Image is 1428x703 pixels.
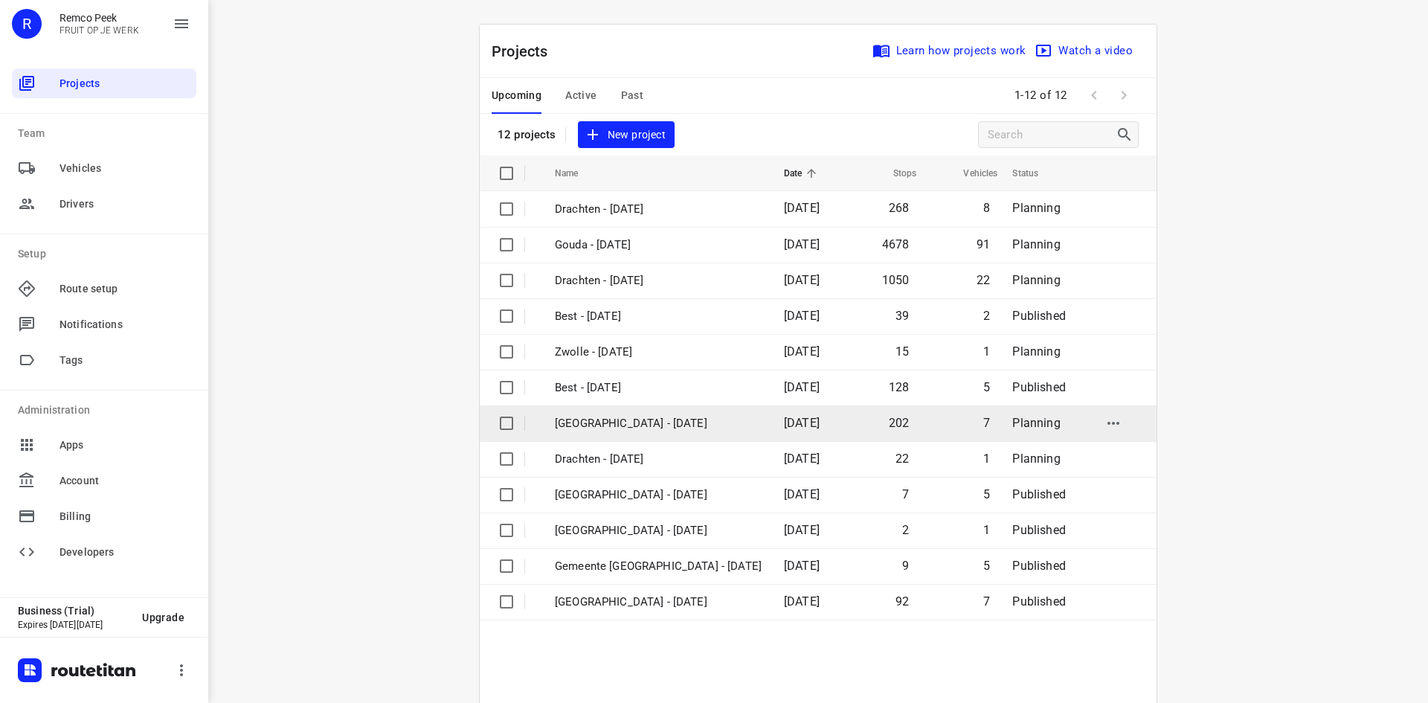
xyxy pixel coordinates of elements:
[59,76,190,92] span: Projects
[983,487,990,501] span: 5
[59,545,190,560] span: Developers
[555,451,762,468] p: Drachten - [DATE]
[1012,201,1060,215] span: Planning
[1012,416,1060,430] span: Planning
[1012,559,1066,573] span: Published
[587,126,666,144] span: New project
[882,237,910,251] span: 4678
[18,620,130,630] p: Expires [DATE][DATE]
[12,345,196,375] div: Tags
[1012,164,1058,182] span: Status
[555,201,762,218] p: Drachten - [DATE]
[983,344,990,359] span: 1
[555,594,762,611] p: [GEOGRAPHIC_DATA] - [DATE]
[784,416,820,430] span: [DATE]
[555,272,762,289] p: Drachten - [DATE]
[784,452,820,466] span: [DATE]
[59,25,139,36] p: FRUIT OP JE WERK
[621,86,644,105] span: Past
[1012,273,1060,287] span: Planning
[12,153,196,183] div: Vehicles
[784,164,822,182] span: Date
[12,309,196,339] div: Notifications
[59,161,190,176] span: Vehicles
[555,522,762,539] p: [GEOGRAPHIC_DATA] - [DATE]
[784,309,820,323] span: [DATE]
[784,559,820,573] span: [DATE]
[12,537,196,567] div: Developers
[555,415,762,432] p: [GEOGRAPHIC_DATA] - [DATE]
[555,164,598,182] span: Name
[18,246,196,262] p: Setup
[12,9,42,39] div: R
[784,523,820,537] span: [DATE]
[492,40,560,62] p: Projects
[498,128,556,141] p: 12 projects
[18,126,196,141] p: Team
[1012,380,1066,394] span: Published
[12,430,196,460] div: Apps
[988,123,1116,147] input: Search projects
[492,86,541,105] span: Upcoming
[59,196,190,212] span: Drivers
[874,164,917,182] span: Stops
[1009,80,1073,112] span: 1-12 of 12
[889,201,910,215] span: 268
[784,487,820,501] span: [DATE]
[59,12,139,24] p: Remco Peek
[902,559,909,573] span: 9
[555,487,762,504] p: [GEOGRAPHIC_DATA] - [DATE]
[12,68,196,98] div: Projects
[983,452,990,466] span: 1
[59,353,190,368] span: Tags
[895,594,909,609] span: 92
[142,611,184,623] span: Upgrade
[555,237,762,254] p: Gouda - [DATE]
[1012,309,1066,323] span: Published
[12,466,196,495] div: Account
[1012,452,1060,466] span: Planning
[784,594,820,609] span: [DATE]
[1012,523,1066,537] span: Published
[895,452,909,466] span: 22
[983,380,990,394] span: 5
[59,437,190,453] span: Apps
[784,201,820,215] span: [DATE]
[983,523,990,537] span: 1
[555,308,762,325] p: Best - [DATE]
[18,605,130,617] p: Business (Trial)
[18,402,196,418] p: Administration
[578,121,675,149] button: New project
[12,189,196,219] div: Drivers
[555,379,762,397] p: Best - [DATE]
[59,509,190,524] span: Billing
[983,416,990,430] span: 7
[889,416,910,430] span: 202
[983,559,990,573] span: 5
[895,309,909,323] span: 39
[902,523,909,537] span: 2
[784,237,820,251] span: [DATE]
[902,487,909,501] span: 7
[882,273,910,287] span: 1050
[983,201,990,215] span: 8
[977,273,990,287] span: 22
[784,380,820,394] span: [DATE]
[889,380,910,394] span: 128
[12,274,196,304] div: Route setup
[895,344,909,359] span: 15
[1116,126,1138,144] div: Search
[983,309,990,323] span: 2
[944,164,997,182] span: Vehicles
[1012,344,1060,359] span: Planning
[12,501,196,531] div: Billing
[1012,237,1060,251] span: Planning
[784,344,820,359] span: [DATE]
[130,604,196,631] button: Upgrade
[1012,594,1066,609] span: Published
[1012,487,1066,501] span: Published
[555,558,762,575] p: Gemeente [GEOGRAPHIC_DATA] - [DATE]
[59,317,190,333] span: Notifications
[59,281,190,297] span: Route setup
[565,86,596,105] span: Active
